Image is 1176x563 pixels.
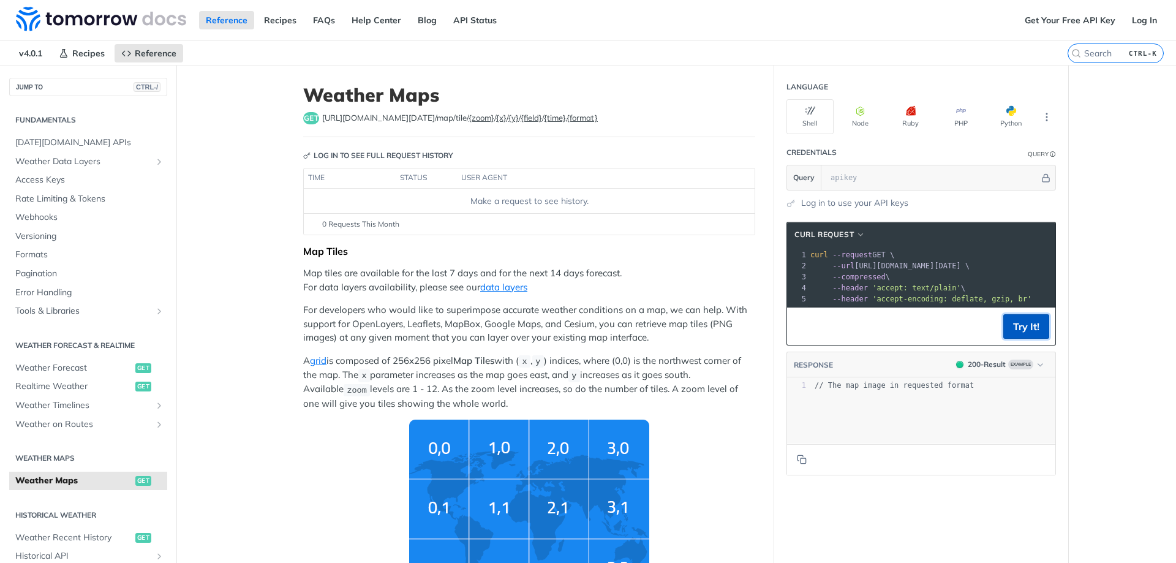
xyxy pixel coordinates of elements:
span: // The map image in requested format [815,381,974,390]
p: Map tiles are available for the last 7 days and for the next 14 days forecast. For data layers av... [303,266,755,294]
button: Ruby [887,99,934,134]
h2: Weather Maps [9,453,167,464]
button: More Languages [1038,108,1056,126]
p: For developers who would like to superimpose accurate weather conditions on a map, we can help. W... [303,303,755,345]
span: zoom [347,385,366,395]
img: Tomorrow.io Weather API Docs [16,7,186,31]
span: get [135,363,151,373]
span: x [522,357,527,366]
button: Show subpages for Weather on Routes [154,420,164,429]
div: 4 [787,282,808,293]
button: Show subpages for Historical API [154,551,164,561]
span: Tools & Libraries [15,305,151,317]
h2: Fundamentals [9,115,167,126]
span: y [571,371,576,380]
span: get [135,533,151,543]
button: Show subpages for Weather Timelines [154,401,164,410]
span: --header [832,295,868,303]
a: Formats [9,246,167,264]
a: Recipes [52,44,111,62]
button: Show subpages for Tools & Libraries [154,306,164,316]
span: --url [832,262,854,270]
span: Rate Limiting & Tokens [15,193,164,205]
a: API Status [447,11,503,29]
label: {time} [544,113,565,123]
a: Weather Recent Historyget [9,529,167,547]
a: Weather TimelinesShow subpages for Weather Timelines [9,396,167,415]
button: Query [787,165,821,190]
span: get [303,112,319,124]
span: Weather Timelines [15,399,151,412]
span: \ [810,273,890,281]
span: Pagination [15,268,164,280]
span: \ [810,284,965,292]
div: Query [1028,149,1049,159]
div: 5 [787,293,808,304]
span: Weather Data Layers [15,156,151,168]
i: Information [1050,151,1056,157]
button: Try It! [1003,314,1049,339]
span: get [135,476,151,486]
a: data layers [480,281,527,293]
h2: Historical Weather [9,510,167,521]
span: x [361,371,366,380]
span: Reference [135,48,176,59]
label: {zoom} [469,113,494,123]
div: 1 [787,380,806,391]
label: {format} [567,113,598,123]
button: Copy to clipboard [793,317,810,336]
span: [URL][DOMAIN_NAME][DATE] \ [810,262,970,270]
span: Historical API [15,550,151,562]
svg: Key [303,152,311,159]
span: https://api.tomorrow.io/v4/map/tile/{zoom}/{x}/{y}/{field}/{time}.{format} [322,112,598,124]
a: Rate Limiting & Tokens [9,190,167,208]
div: 3 [787,271,808,282]
a: [DATE][DOMAIN_NAME] APIs [9,134,167,152]
button: Shell [786,99,834,134]
button: Copy to clipboard [793,450,810,469]
span: Realtime Weather [15,380,132,393]
a: Tools & LibrariesShow subpages for Tools & Libraries [9,302,167,320]
span: Example [1008,360,1033,369]
span: Error Handling [15,287,164,299]
span: Recipes [72,48,105,59]
a: Reference [199,11,254,29]
a: Access Keys [9,171,167,189]
div: Make a request to see history. [309,195,750,208]
a: Weather Forecastget [9,359,167,377]
span: [DATE][DOMAIN_NAME] APIs [15,137,164,149]
button: Python [987,99,1035,134]
a: Pagination [9,265,167,283]
span: y [535,357,540,366]
span: CTRL-/ [134,82,160,92]
span: v4.0.1 [12,44,49,62]
span: --request [832,251,872,259]
button: JUMP TOCTRL-/ [9,78,167,96]
a: Log in to use your API keys [801,197,908,210]
div: Language [786,81,828,93]
a: Reference [115,44,183,62]
a: Error Handling [9,284,167,302]
svg: Search [1071,48,1081,58]
label: {y} [508,113,519,123]
span: Weather Forecast [15,362,132,374]
div: Log in to see full request history [303,150,453,161]
button: PHP [937,99,984,134]
a: Get Your Free API Key [1018,11,1122,29]
th: status [396,168,457,188]
a: Help Center [345,11,408,29]
a: Recipes [257,11,303,29]
span: Query [793,172,815,183]
button: Show subpages for Weather Data Layers [154,157,164,167]
span: Webhooks [15,211,164,224]
div: 1 [787,249,808,260]
span: 'accept-encoding: deflate, gzip, br' [872,295,1031,303]
div: 2 [787,260,808,271]
div: Map Tiles [303,245,755,257]
span: 'accept: text/plain' [872,284,961,292]
h1: Weather Maps [303,84,755,106]
label: {x} [496,113,507,123]
span: --header [832,284,868,292]
p: A is composed of 256x256 pixel with ( , ) indices, where (0,0) is the northwest corner of the map... [303,354,755,410]
span: --compressed [832,273,886,281]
